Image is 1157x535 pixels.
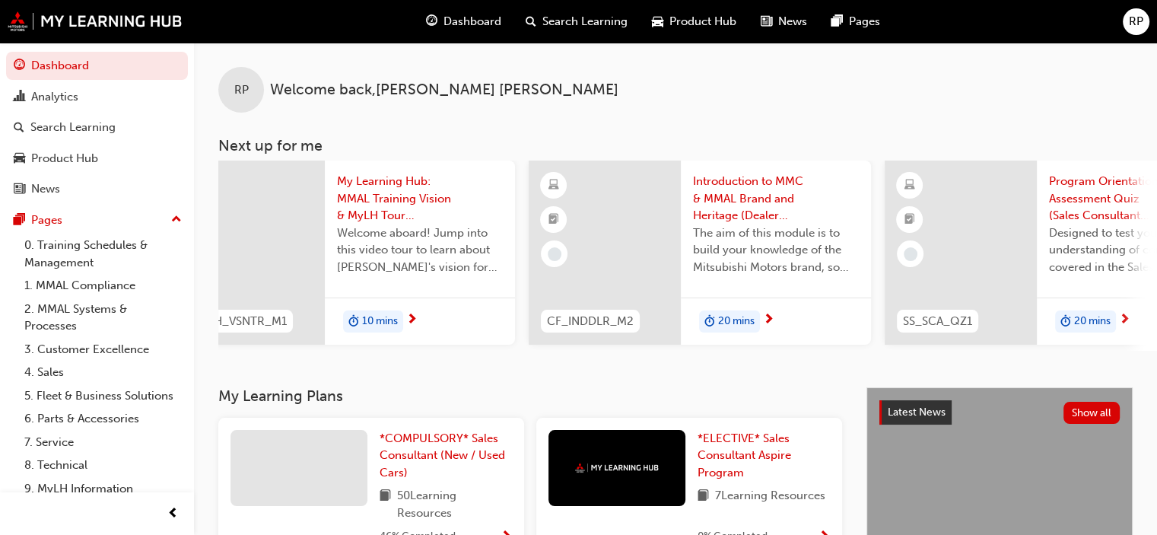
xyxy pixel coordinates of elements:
span: Welcome back , [PERSON_NAME] [PERSON_NAME] [270,81,618,99]
div: Analytics [31,88,78,106]
a: 1. MMAL Compliance [18,274,188,298]
span: RP [234,81,249,99]
span: News [778,13,807,30]
span: news-icon [14,183,25,196]
span: CF_INDDLR_M2 [547,313,634,330]
span: My Learning Hub: MMAL Training Vision & MyLH Tour (Elective) [337,173,503,225]
a: *COMPULSORY* Sales Consultant (New / Used Cars) [380,430,512,482]
a: *ELECTIVE* Sales Consultant Aspire Program [698,430,830,482]
span: pages-icon [831,12,843,31]
a: Analytics [6,83,188,111]
span: *ELECTIVE* Sales Consultant Aspire Program [698,432,791,479]
a: car-iconProduct Hub [640,6,749,37]
a: Latest NewsShow all [879,400,1120,425]
button: Pages [6,206,188,234]
span: Introduction to MMC & MMAL Brand and Heritage (Dealer Induction) [693,173,859,225]
span: search-icon [526,12,536,31]
a: Dashboard [6,52,188,80]
span: Pages [849,13,880,30]
span: Dashboard [443,13,501,30]
img: mmal [8,11,183,31]
span: SS_SCA_QZ1 [903,313,972,330]
span: duration-icon [348,312,359,332]
span: next-icon [406,314,418,327]
span: 20 mins [718,313,755,330]
a: guage-iconDashboard [414,6,513,37]
span: guage-icon [426,12,437,31]
a: Product Hub [6,145,188,173]
div: News [31,180,60,198]
div: Pages [31,212,62,229]
span: news-icon [761,12,772,31]
a: news-iconNews [749,6,819,37]
a: 4. Sales [18,361,188,384]
span: up-icon [171,210,182,230]
span: car-icon [14,152,25,166]
h3: Next up for me [194,137,1157,154]
a: pages-iconPages [819,6,892,37]
span: Latest News [888,406,946,419]
a: 8. Technical [18,454,188,477]
a: News [6,175,188,203]
a: 5. Fleet & Business Solutions [18,384,188,408]
span: Welcome aboard! Jump into this video tour to learn about [PERSON_NAME]'s vision for your learning... [337,225,503,276]
span: duration-icon [704,312,715,332]
span: Product Hub [669,13,736,30]
span: next-icon [1119,314,1130,327]
span: learningResourceType_ELEARNING-icon [548,176,559,196]
a: 7. Service [18,431,188,454]
a: 2. MMAL Systems & Processes [18,298,188,338]
span: book-icon [698,487,709,506]
span: RP [1129,13,1143,30]
h3: My Learning Plans [218,387,842,405]
a: MYLH_VSNTR_M1My Learning Hub: MMAL Training Vision & MyLH Tour (Elective)Welcome aboard! Jump int... [173,161,515,345]
span: Search Learning [542,13,628,30]
button: RP [1123,8,1149,35]
span: car-icon [652,12,663,31]
span: 50 Learning Resources [397,487,512,521]
span: book-icon [380,487,391,521]
a: 0. Training Schedules & Management [18,234,188,274]
a: 3. Customer Excellence [18,338,188,361]
span: next-icon [763,314,774,327]
span: 20 mins [1074,313,1111,330]
a: Search Learning [6,113,188,142]
a: search-iconSearch Learning [513,6,640,37]
span: MYLH_VSNTR_M1 [191,313,287,330]
span: 10 mins [362,313,398,330]
span: pages-icon [14,214,25,228]
button: DashboardAnalyticsSearch LearningProduct HubNews [6,49,188,206]
span: booktick-icon [904,210,915,230]
a: 9. MyLH Information [18,477,188,501]
span: duration-icon [1060,312,1071,332]
span: chart-icon [14,91,25,104]
span: prev-icon [167,505,179,524]
div: Search Learning [30,119,116,136]
span: booktick-icon [548,210,559,230]
a: CF_INDDLR_M2Introduction to MMC & MMAL Brand and Heritage (Dealer Induction)The aim of this modul... [529,161,871,345]
div: Product Hub [31,150,98,167]
span: guage-icon [14,59,25,73]
a: 6. Parts & Accessories [18,407,188,431]
span: learningResourceType_ELEARNING-icon [904,176,915,196]
span: 7 Learning Resources [715,487,825,506]
span: search-icon [14,121,24,135]
span: learningRecordVerb_NONE-icon [904,247,917,261]
span: learningRecordVerb_NONE-icon [548,247,561,261]
button: Show all [1063,402,1120,424]
span: The aim of this module is to build your knowledge of the Mitsubishi Motors brand, so you can demo... [693,225,859,276]
span: *COMPULSORY* Sales Consultant (New / Used Cars) [380,432,505,479]
img: mmal [575,463,659,473]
